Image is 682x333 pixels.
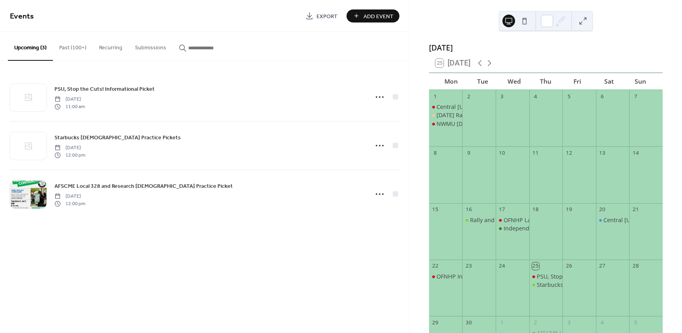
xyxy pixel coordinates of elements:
[437,273,595,281] div: OFNHP Info Picket at [PERSON_NAME][GEOGRAPHIC_DATA]
[537,281,669,289] div: Starbucks [DEMOGRAPHIC_DATA] Practice Pickets
[632,319,639,326] div: 5
[363,12,393,21] span: Add Event
[532,206,539,213] div: 18
[437,111,581,119] div: [DATE] Rally for Fair Contracts at [GEOGRAPHIC_DATA]
[596,216,630,224] div: Central Oregon NewsGuild Info Picket
[625,73,656,90] div: Sun
[432,150,439,157] div: 8
[8,32,53,61] button: Upcoming (3)
[300,9,343,22] a: Export
[529,281,563,289] div: Starbucks Workers United Practice Pickets
[498,319,506,326] div: 1
[632,93,639,100] div: 7
[532,93,539,100] div: 4
[54,144,85,152] span: [DATE]
[565,262,572,269] div: 26
[537,273,644,281] div: PSU, Stop the Cuts! Informational Picket
[54,96,85,103] span: [DATE]
[530,73,562,90] div: Thu
[465,319,472,326] div: 30
[435,73,467,90] div: Mon
[437,120,489,128] div: NWMU [DATE] Rally
[432,262,439,269] div: 22
[465,262,472,269] div: 23
[317,12,337,21] span: Export
[347,9,399,22] button: Add Event
[498,150,506,157] div: 10
[54,84,155,94] a: PSU, Stop the Cuts! Informational Picket
[429,273,463,281] div: OFNHP Info Picket at Kaiser Longview
[496,224,529,232] div: Independent Police Review Practice Picket
[429,103,463,111] div: Central Oregon Labor Day Picnic
[532,262,539,269] div: 25
[54,133,181,142] a: Starbucks [DEMOGRAPHIC_DATA] Practice Pickets
[465,150,472,157] div: 9
[498,93,506,100] div: 3
[599,93,606,100] div: 6
[565,150,572,157] div: 12
[429,42,663,54] div: [DATE]
[599,150,606,157] div: 13
[54,193,85,200] span: [DATE]
[467,73,498,90] div: Tue
[593,73,625,90] div: Sat
[498,206,506,213] div: 17
[565,93,572,100] div: 5
[532,150,539,157] div: 11
[498,262,506,269] div: 24
[465,93,472,100] div: 2
[54,152,85,159] span: 12:00 pm
[496,216,529,224] div: OFNHP LabCorp Rally
[562,73,593,90] div: Fri
[53,32,93,60] button: Past (100+)
[432,319,439,326] div: 29
[532,319,539,326] div: 2
[437,103,524,111] div: Central [US_STATE] [DATE] Picnic
[54,182,233,191] span: AFSCME Local 328 and Research [DEMOGRAPHIC_DATA] Practice Picket
[632,206,639,213] div: 21
[54,200,85,207] span: 12:00 pm
[432,93,439,100] div: 1
[599,262,606,269] div: 27
[565,206,572,213] div: 19
[632,262,639,269] div: 28
[93,32,129,60] button: Recurring
[429,120,463,128] div: NWMU Labor Day Rally
[54,103,85,110] span: 11:00 am
[599,206,606,213] div: 20
[465,206,472,213] div: 16
[498,73,530,90] div: Wed
[529,273,563,281] div: PSU, Stop the Cuts! Informational Picket
[129,32,172,60] button: Submissions
[54,181,233,191] a: AFSCME Local 328 and Research [DEMOGRAPHIC_DATA] Practice Picket
[632,150,639,157] div: 14
[54,85,155,94] span: PSU, Stop the Cuts! Informational Picket
[10,9,34,24] span: Events
[432,206,439,213] div: 15
[54,134,181,142] span: Starbucks [DEMOGRAPHIC_DATA] Practice Pickets
[504,224,616,232] div: Independent Police Review Practice Picket
[429,111,463,119] div: Labor Day Rally for Fair Contracts at Legacy
[462,216,496,224] div: Rally and Pack the Board of Trustees to Protest Layoffs at University of Oregon
[599,319,606,326] div: 4
[565,319,572,326] div: 3
[504,216,562,224] div: OFNHP LabCorp Rally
